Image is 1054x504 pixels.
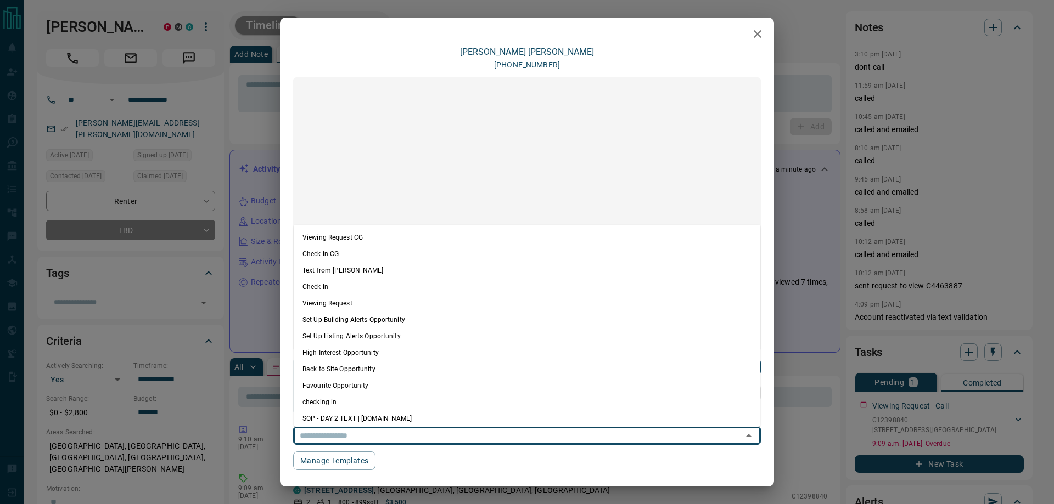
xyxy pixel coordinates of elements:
li: Viewing Request CG [294,229,760,246]
a: [PERSON_NAME] [PERSON_NAME] [460,47,594,57]
li: High Interest Opportunity [294,344,760,361]
li: Check in [294,279,760,295]
li: Viewing Request [294,295,760,312]
li: SOP - DAY 2 TEXT | [DOMAIN_NAME] [294,410,760,427]
li: Set Up Building Alerts Opportunity [294,312,760,328]
li: Set Up Listing Alerts Opportunity [294,328,760,344]
li: Text from [PERSON_NAME] [294,262,760,279]
li: Back to Site Opportunity [294,361,760,377]
li: Check in CG [294,246,760,262]
li: checking in [294,394,760,410]
p: [PHONE_NUMBER] [494,59,560,71]
button: Close [741,428,756,443]
button: Manage Templates [293,451,375,470]
li: Favourite Opportunity [294,377,760,394]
